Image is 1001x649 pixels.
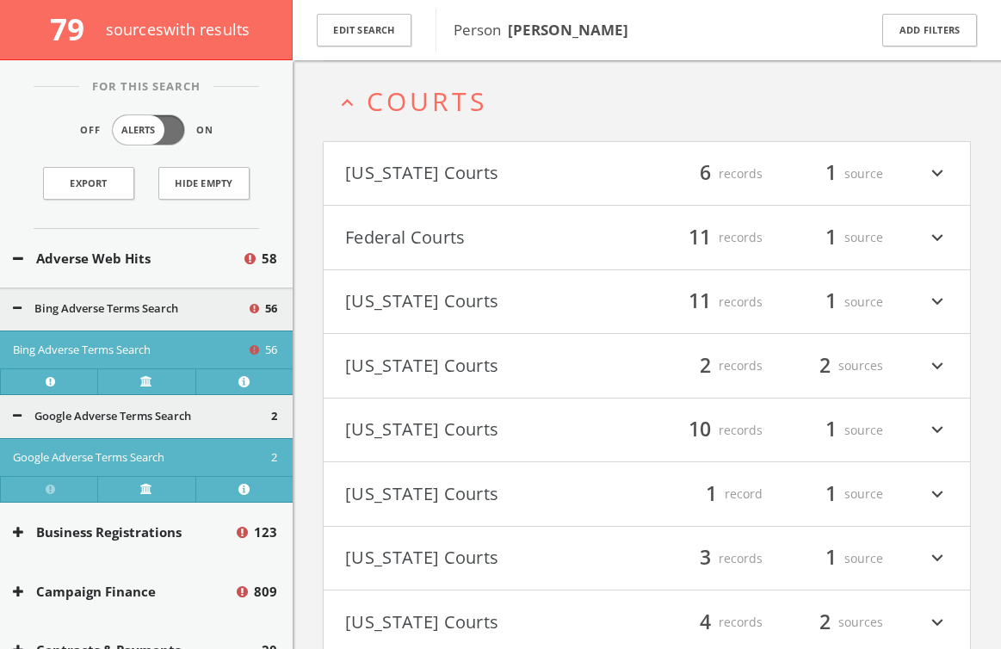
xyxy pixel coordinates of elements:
span: 123 [254,522,277,542]
div: source [780,544,883,573]
span: 56 [265,342,277,359]
span: 1 [818,158,844,189]
span: 1 [818,415,844,445]
span: 1 [818,479,844,509]
span: 3 [692,543,719,573]
span: 11 [681,222,719,252]
span: source s with results [106,19,250,40]
span: 10 [681,415,719,445]
button: Edit Search [317,14,411,47]
button: Bing Adverse Terms Search [13,342,247,359]
span: 1 [698,479,725,509]
span: 56 [265,300,277,318]
i: expand_more [926,479,948,509]
i: expand_more [926,544,948,573]
div: source [780,159,883,189]
span: 2 [271,408,277,425]
button: Google Adverse Terms Search [13,449,271,467]
span: 11 [681,287,719,317]
span: For This Search [79,78,213,96]
button: [US_STATE] Courts [345,287,647,317]
a: Verify at source [97,368,195,394]
i: expand_more [926,608,948,637]
button: Business Registrations [13,522,234,542]
button: Campaign Finance [13,582,234,602]
span: Courts [367,83,487,119]
span: 809 [254,582,277,602]
a: Verify at source [97,476,195,502]
div: sources [780,608,883,637]
i: expand_more [926,287,948,317]
i: expand_more [926,159,948,189]
div: source [780,479,883,509]
button: expand_lessCourts [336,87,971,115]
div: source [780,287,883,317]
span: 2 [271,449,277,467]
i: expand_less [336,91,359,114]
button: Add Filters [882,14,977,47]
button: Hide Empty [158,167,250,200]
a: Export [43,167,134,200]
span: 1 [818,287,844,317]
div: records [659,223,763,252]
button: Bing Adverse Terms Search [13,300,247,318]
div: sources [780,351,883,380]
button: [US_STATE] Courts [345,416,647,445]
button: [US_STATE] Courts [345,159,647,189]
div: records [659,608,763,637]
button: [US_STATE] Courts [345,608,647,637]
i: expand_more [926,351,948,380]
b: [PERSON_NAME] [508,20,628,40]
i: expand_more [926,416,948,445]
span: 2 [812,607,838,637]
button: Adverse Web Hits [13,249,242,269]
span: On [196,123,213,138]
i: expand_more [926,223,948,252]
div: records [659,544,763,573]
span: 79 [50,9,99,49]
div: source [780,223,883,252]
button: [US_STATE] Courts [345,479,647,509]
span: Person [454,20,628,40]
span: 4 [692,607,719,637]
button: Federal Courts [345,223,647,252]
span: 1 [818,543,844,573]
button: [US_STATE] Courts [345,544,647,573]
span: 58 [262,249,277,269]
div: records [659,159,763,189]
div: records [659,287,763,317]
div: records [659,351,763,380]
div: records [659,416,763,445]
span: 6 [692,158,719,189]
span: Off [80,123,101,138]
div: source [780,416,883,445]
div: record [659,479,763,509]
button: [US_STATE] Courts [345,351,647,380]
span: 1 [818,222,844,252]
span: 2 [692,350,719,380]
button: Google Adverse Terms Search [13,408,271,425]
span: 2 [812,350,838,380]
